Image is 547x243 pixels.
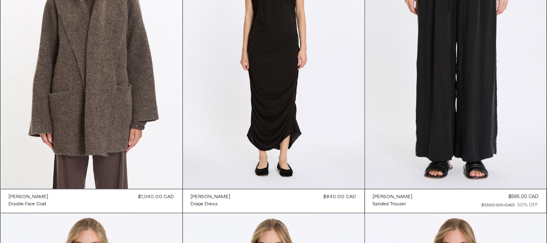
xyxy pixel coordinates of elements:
div: $1,040.00 CAD [139,193,174,200]
a: [PERSON_NAME] [9,193,49,200]
a: Double Face Coat [9,200,49,208]
div: $840.00 CAD [324,193,356,200]
div: Sanded Trouser [373,201,406,208]
a: [PERSON_NAME] [373,193,413,200]
div: $565.00 CAD [509,193,539,200]
div: $1,130.00 CAD [482,202,515,209]
div: Double Face Coat [9,201,47,208]
div: 50% OFF [518,202,539,209]
a: Drape Dress [191,200,231,208]
div: Drape Dress [191,201,218,208]
a: Sanded Trouser [373,200,413,208]
a: [PERSON_NAME] [191,193,231,200]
